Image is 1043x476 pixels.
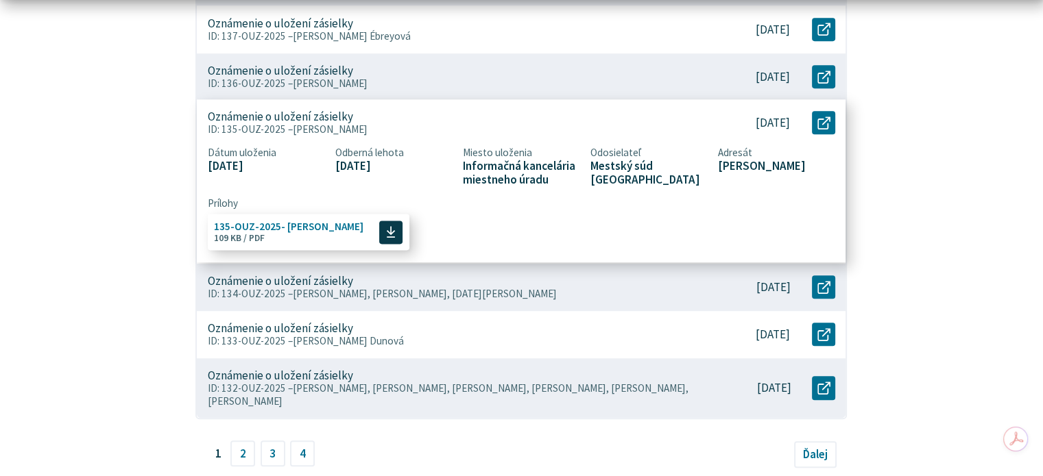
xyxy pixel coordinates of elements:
p: ID: 134-OUZ-2025 – [208,288,693,300]
span: Prílohy [208,197,836,210]
span: 135-OUZ-2025- [PERSON_NAME] [214,221,363,231]
span: Odosielateľ [590,147,708,159]
span: Mestský súd [GEOGRAPHIC_DATA] [590,159,708,187]
p: Oznámenie o uložení zásielky [208,110,353,124]
span: Miesto uloženia [463,147,580,159]
p: Oznámenie o uložení zásielky [208,16,353,31]
p: [DATE] [756,70,790,84]
span: 1 [206,440,231,466]
p: ID: 137-OUZ-2025 – [208,30,693,42]
p: [DATE] [756,327,790,342]
p: ID: 133-OUZ-2025 – [208,335,693,347]
p: Oznámenie o uložení zásielky [208,368,353,383]
span: Informačná kancelária miestneho úradu [463,159,580,187]
span: [PERSON_NAME] [293,77,368,90]
span: [PERSON_NAME] [718,159,835,173]
p: ID: 132-OUZ-2025 – [208,382,694,407]
a: Ďalej [794,441,837,467]
span: Ďalej [803,447,828,462]
span: [DATE] [208,159,325,173]
span: Dátum uloženia [208,147,325,159]
a: 4 [290,440,315,466]
span: [PERSON_NAME] [293,123,368,136]
p: ID: 135-OUZ-2025 – [208,123,693,136]
span: [PERSON_NAME] Ébreyová [293,29,411,42]
p: [DATE] [756,116,790,130]
p: ID: 136-OUZ-2025 – [208,77,693,90]
p: Oznámenie o uložení zásielky [208,64,353,78]
p: Oznámenie o uložení zásielky [208,274,353,288]
span: Adresát [718,147,835,159]
span: [DATE] [335,159,453,173]
a: 2 [230,440,255,466]
span: [PERSON_NAME], [PERSON_NAME], [DATE][PERSON_NAME] [293,287,557,300]
p: [DATE] [756,23,790,37]
span: [PERSON_NAME], [PERSON_NAME], [PERSON_NAME], [PERSON_NAME], [PERSON_NAME], [PERSON_NAME] [208,381,688,407]
a: 3 [261,440,285,466]
p: [DATE] [757,381,791,395]
p: Oznámenie o uložení zásielky [208,321,353,336]
p: [DATE] [756,280,790,295]
span: 109 KB / PDF [214,232,265,244]
span: Odberná lehota [335,147,453,159]
a: 135-OUZ-2025- [PERSON_NAME] 109 KB / PDF [208,214,409,250]
span: [PERSON_NAME] Dunová [293,334,404,347]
